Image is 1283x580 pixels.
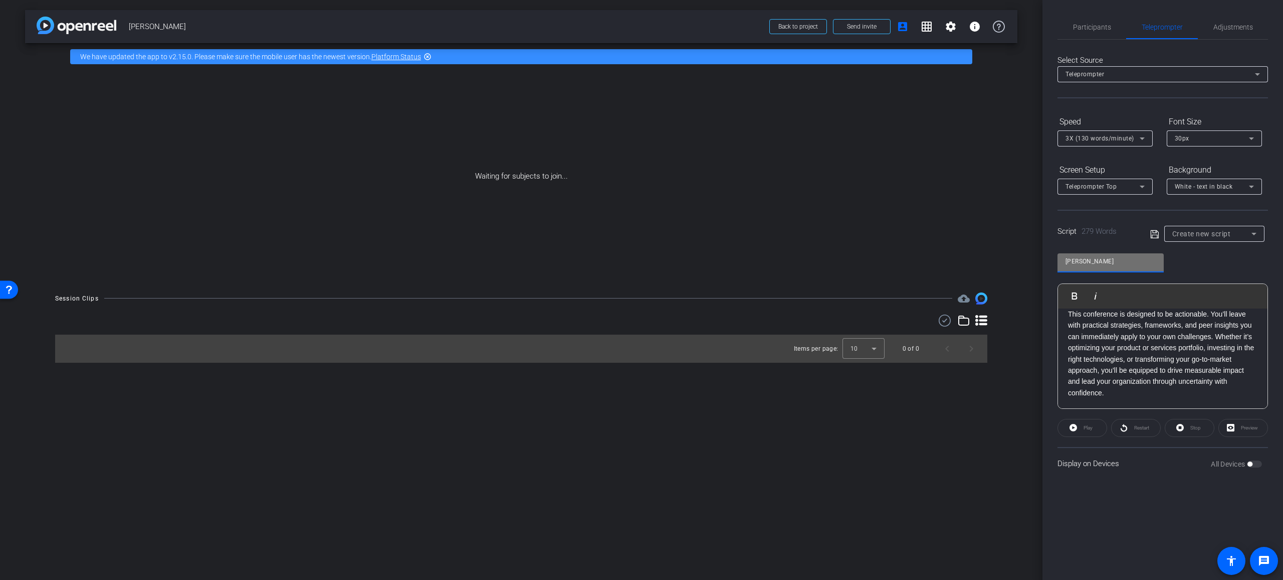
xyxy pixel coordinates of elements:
input: Title [1065,255,1156,267]
span: Teleprompter Top [1065,183,1117,190]
div: Waiting for subjects to join... [25,70,1017,282]
p: This conference is designed to be actionable. You’ll leave with practical strategies, frameworks,... [1068,309,1257,398]
span: Create new script [1172,230,1231,238]
mat-icon: highlight_off [423,53,432,61]
div: 0 of 0 [903,344,919,354]
div: Items per page: [794,344,838,354]
mat-icon: settings [945,21,957,33]
span: Send invite [847,23,877,31]
div: Background [1167,162,1262,179]
span: Adjustments [1213,24,1253,31]
button: Back to project [769,19,827,34]
img: app-logo [37,17,116,34]
div: Screen Setup [1057,162,1153,179]
mat-icon: accessibility [1225,555,1237,567]
mat-icon: message [1258,555,1270,567]
span: [PERSON_NAME] [129,17,763,37]
div: Script [1057,226,1136,237]
button: Send invite [833,19,891,34]
div: Speed [1057,113,1153,130]
img: Session clips [975,293,987,305]
span: 30px [1175,135,1189,142]
button: Next page [959,337,983,361]
div: Select Source [1057,55,1268,66]
div: Font Size [1167,113,1262,130]
button: Italic (⌘I) [1086,286,1105,306]
span: White - text in black [1175,183,1233,190]
div: We have updated the app to v2.15.0. Please make sure the mobile user has the newest version. [70,49,972,64]
div: Display on Devices [1057,447,1268,480]
span: 279 Words [1082,227,1117,236]
mat-icon: cloud_upload [958,293,970,305]
button: Previous page [935,337,959,361]
span: Teleprompter [1065,71,1104,78]
span: Back to project [778,23,818,30]
span: Participants [1073,24,1111,31]
span: 3X (130 words/minute) [1065,135,1134,142]
span: Teleprompter [1142,24,1183,31]
button: Bold (⌘B) [1065,286,1084,306]
a: Platform Status [371,53,421,61]
div: Session Clips [55,294,99,304]
span: Destinations for your clips [958,293,970,305]
label: All Devices [1211,459,1247,469]
mat-icon: account_box [897,21,909,33]
mat-icon: grid_on [921,21,933,33]
mat-icon: info [969,21,981,33]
